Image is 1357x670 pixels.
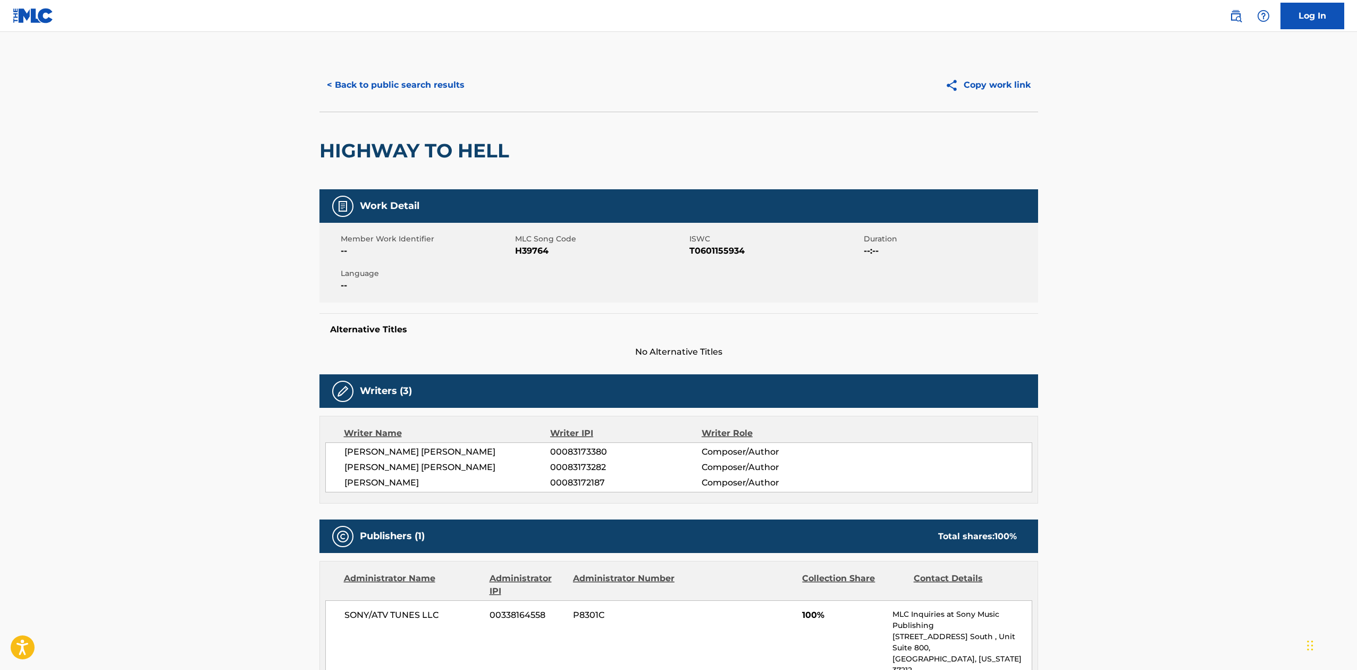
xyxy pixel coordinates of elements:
[360,385,412,397] h5: Writers (3)
[336,200,349,213] img: Work Detail
[802,609,884,622] span: 100%
[344,609,482,622] span: SONY/ATV TUNES LLC
[1257,10,1270,22] img: help
[336,385,349,398] img: Writers
[344,461,551,474] span: [PERSON_NAME] [PERSON_NAME]
[702,427,839,440] div: Writer Role
[360,200,419,212] h5: Work Detail
[573,609,676,622] span: P8301C
[550,427,702,440] div: Writer IPI
[702,446,839,458] span: Composer/Author
[994,531,1017,541] span: 100 %
[892,631,1031,654] p: [STREET_ADDRESS] South , Unit Suite 800,
[938,530,1017,543] div: Total shares:
[319,72,472,98] button: < Back to public search results
[344,476,551,489] span: [PERSON_NAME]
[914,572,1017,598] div: Contact Details
[1229,10,1242,22] img: search
[945,79,964,92] img: Copy work link
[344,572,482,598] div: Administrator Name
[344,427,551,440] div: Writer Name
[319,346,1038,358] span: No Alternative Titles
[319,139,515,163] h2: HIGHWAY TO HELL
[550,476,701,489] span: 00083172187
[892,609,1031,631] p: MLC Inquiries at Sony Music Publishing
[490,572,565,598] div: Administrator IPI
[13,8,54,23] img: MLC Logo
[689,233,861,245] span: ISWC
[515,233,687,245] span: MLC Song Code
[490,609,565,622] span: 00338164558
[341,245,512,257] span: --
[330,324,1027,335] h5: Alternative Titles
[550,461,701,474] span: 00083173282
[802,572,905,598] div: Collection Share
[341,268,512,279] span: Language
[689,245,861,257] span: T0601155934
[864,245,1035,257] span: --:--
[1280,3,1344,29] a: Log In
[515,245,687,257] span: H39764
[344,446,551,458] span: [PERSON_NAME] [PERSON_NAME]
[702,461,839,474] span: Composer/Author
[1225,5,1246,27] a: Public Search
[1253,5,1274,27] div: Help
[1304,619,1357,670] iframe: Chat Widget
[360,530,425,542] h5: Publishers (1)
[702,476,839,489] span: Composer/Author
[336,530,349,543] img: Publishers
[573,572,676,598] div: Administrator Number
[864,233,1035,245] span: Duration
[341,233,512,245] span: Member Work Identifier
[341,279,512,292] span: --
[1307,630,1313,661] div: Drag
[550,446,701,458] span: 00083173380
[938,72,1038,98] button: Copy work link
